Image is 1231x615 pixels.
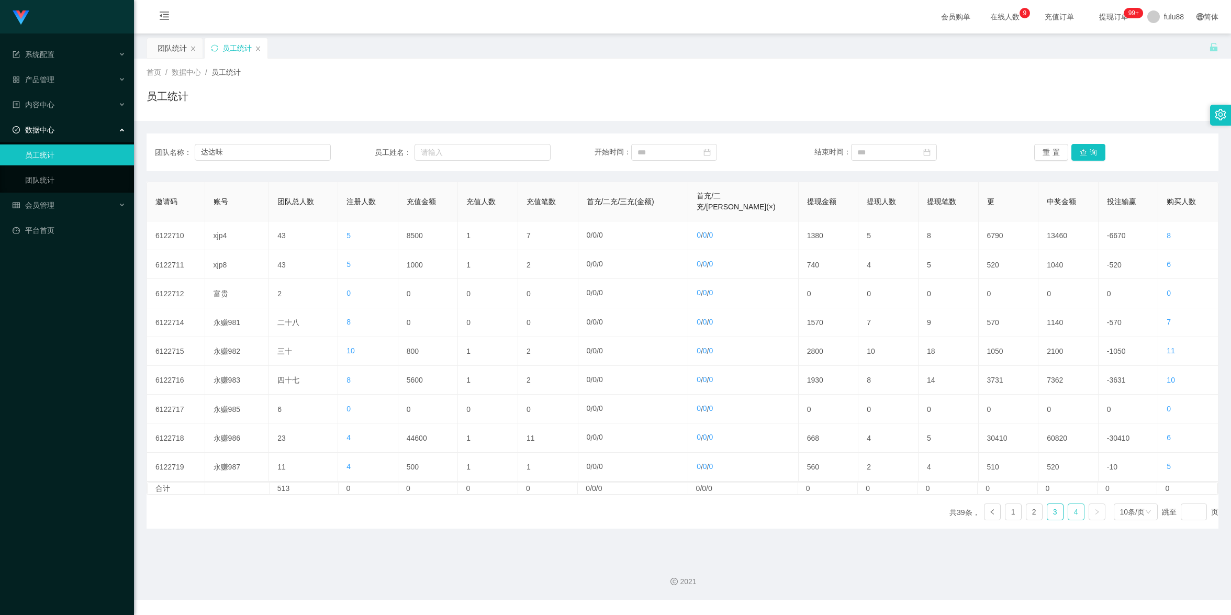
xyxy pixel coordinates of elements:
i: 图标： 左 [989,509,995,515]
font: 充值人数 [466,197,496,206]
font: / [597,434,599,442]
font: 23 [277,434,286,442]
font: / [597,260,599,269]
font: 0 [703,462,707,471]
font: 0 [407,289,411,298]
font: / [707,347,709,355]
font: 500 [407,463,419,471]
font: / [707,318,709,327]
font: 永赚987 [214,463,240,471]
font: 简体 [1204,13,1218,21]
font: 6122712 [155,289,184,298]
font: 员工统计 [211,68,241,76]
font: 提现金额 [807,197,836,206]
font: 800 [407,347,419,355]
font: 投注输赢 [1107,197,1136,206]
font: 5 [867,231,871,240]
font: 5 [927,434,931,442]
font: 0 [1167,405,1171,413]
font: 6122710 [155,231,184,240]
font: 0 [599,433,603,441]
font: 首充/二充/三充(金额) [587,197,654,206]
font: 0 [1047,289,1051,298]
font: -1050 [1107,347,1126,355]
font: 6 [1167,433,1171,442]
font: / [165,68,167,76]
font: 2800 [807,347,823,355]
font: / [590,231,592,240]
i: 图标：同步 [211,44,218,52]
font: 邀请码 [155,197,177,206]
i: 图标： 解锁 [1209,42,1218,52]
img: logo.9652507e.png [13,10,29,25]
font: 0 [927,289,931,298]
font: 43 [277,260,286,269]
font: 1 [527,463,531,471]
font: 0 [346,289,351,297]
font: / [597,289,599,298]
font: / [597,405,599,413]
font: 0 [587,404,591,412]
font: 0 [406,484,410,493]
font: 0 [709,375,713,384]
font: 0 [867,289,871,298]
font: / [701,376,703,384]
font: / [707,405,709,413]
font: 三十 [277,347,292,355]
font: 0 [587,318,591,326]
font: 8 [1167,231,1171,240]
font: 会员管理 [25,201,54,209]
font: 9 [927,318,931,327]
font: 740 [807,260,819,269]
font: 8 [867,376,871,384]
font: 0 [697,346,701,355]
font: 中奖金额 [1047,197,1076,206]
font: 会员购单 [941,13,970,21]
font: 0 [587,231,591,239]
font: 0 [599,260,603,268]
font: / [590,289,592,298]
font: 5 [346,231,351,240]
a: 员工统计 [25,144,126,165]
font: 0 [703,260,707,268]
button: 查询 [1071,144,1105,161]
font: 0 [527,289,531,298]
font: 0 [599,346,603,355]
font: 1380 [807,231,823,240]
font: 更 [987,197,994,206]
font: 系统配置 [25,50,54,59]
font: 1000 [407,260,423,269]
input: 请输入 [195,144,331,161]
font: / [701,405,703,413]
font: 3731 [987,376,1003,384]
font: / [701,231,703,240]
font: / [597,376,599,384]
font: 0 [599,231,603,239]
i: 图标：设置 [1215,109,1226,120]
font: 0 [592,375,597,384]
font: 60820 [1047,434,1067,442]
font: 0 [599,404,603,412]
font: 4 [867,260,871,269]
font: 5 [1167,462,1171,471]
font: 0 [592,288,597,297]
font: 0 [587,346,591,355]
font: 开始时间： [595,148,631,156]
font: 永赚986 [214,434,240,442]
font: 5600 [407,376,423,384]
font: 1 [466,376,471,384]
font: / [590,318,592,327]
font: 6122715 [155,347,184,355]
i: 图标：日历 [923,149,931,156]
font: 8 [927,231,931,240]
font: 6122714 [155,318,184,327]
font: 0 [697,288,701,297]
font: 1 [466,463,471,471]
font: / [707,289,709,298]
font: 510 [987,463,999,471]
font: 560 [807,463,819,471]
font: 6122718 [155,434,184,442]
font: / [707,434,709,442]
font: 1570 [807,318,823,327]
font: 0 [526,484,530,493]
